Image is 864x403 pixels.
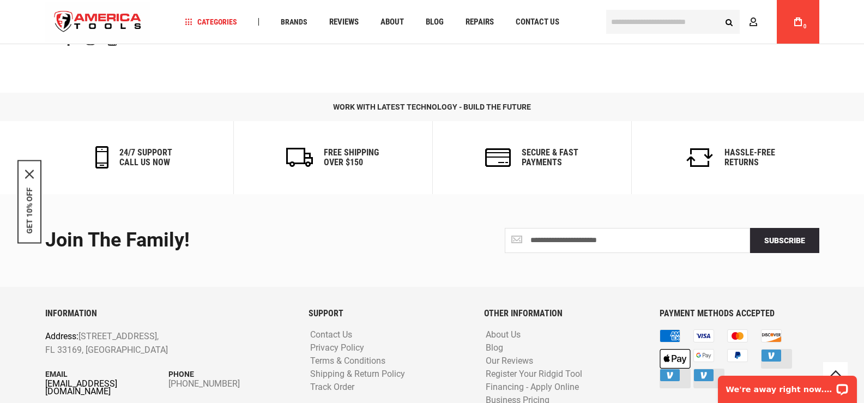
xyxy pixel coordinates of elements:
h6: OTHER INFORMATION [484,309,643,318]
a: [PHONE_NUMBER] [168,380,292,388]
a: Reviews [324,15,364,29]
p: Email [45,368,169,380]
span: Brands [281,18,307,26]
h6: Free Shipping Over $150 [324,148,379,167]
a: About [376,15,409,29]
button: Search [719,11,740,32]
a: Brands [276,15,312,29]
h6: PAYMENT METHODS ACCEPTED [660,309,819,318]
button: Close [25,170,34,178]
p: Phone [168,368,292,380]
span: Subscribe [764,236,805,245]
h6: secure & fast payments [522,148,578,167]
div: Join the Family! [45,230,424,251]
span: 0 [803,23,807,29]
img: America Tools [45,2,151,43]
span: Repairs [466,18,494,26]
a: Our Reviews [483,356,536,366]
a: Terms & Conditions [307,356,388,366]
a: Blog [483,343,506,353]
a: Blog [421,15,449,29]
span: Address: [45,331,78,341]
h6: INFORMATION [45,309,292,318]
a: [EMAIL_ADDRESS][DOMAIN_NAME] [45,380,169,395]
span: Reviews [329,18,359,26]
h6: 24/7 support call us now [119,148,172,167]
button: Subscribe [750,228,819,253]
a: Register Your Ridgid Tool [483,369,585,380]
button: GET 10% OFF [25,187,34,233]
span: Categories [185,18,237,26]
a: Financing - Apply Online [483,382,582,393]
a: Categories [180,15,242,29]
a: Track Order [307,382,357,393]
h6: Hassle-Free Returns [724,148,775,167]
span: Contact Us [516,18,559,26]
p: [STREET_ADDRESS], FL 33169, [GEOGRAPHIC_DATA] [45,329,243,357]
a: About Us [483,330,523,340]
svg: close icon [25,170,34,178]
span: Blog [426,18,444,26]
a: Contact Us [307,330,355,340]
a: Repairs [461,15,499,29]
a: Contact Us [511,15,564,29]
iframe: LiveChat chat widget [711,369,864,403]
a: Privacy Policy [307,343,367,353]
a: Shipping & Return Policy [307,369,408,380]
a: store logo [45,2,151,43]
span: About [380,18,404,26]
h6: SUPPORT [309,309,468,318]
